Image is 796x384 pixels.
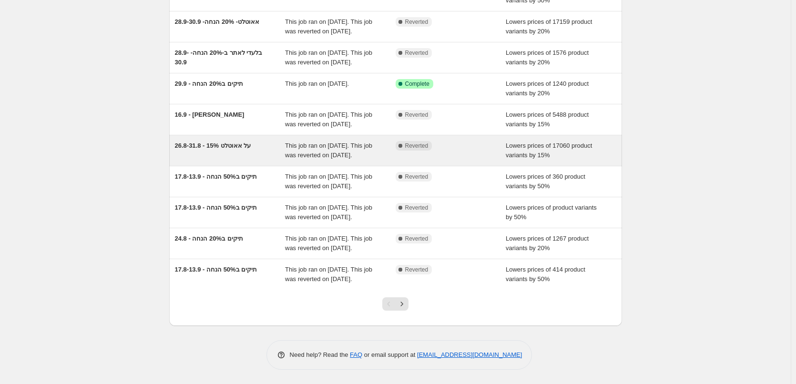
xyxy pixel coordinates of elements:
[395,297,408,311] button: Next
[285,49,372,66] span: This job ran on [DATE]. This job was reverted on [DATE].
[405,18,429,26] span: Reverted
[506,173,585,190] span: Lowers prices of 360 product variants by 50%
[405,49,429,57] span: Reverted
[175,111,245,118] span: 16.9 - [PERSON_NAME]
[506,266,585,283] span: Lowers prices of 414 product variants by 50%
[382,297,408,311] nav: Pagination
[285,235,372,252] span: This job ran on [DATE]. This job was reverted on [DATE].
[285,173,372,190] span: This job ran on [DATE]. This job was reverted on [DATE].
[405,142,429,150] span: Reverted
[290,351,350,358] span: Need help? Read the
[175,142,251,149] span: 26.8-31.8 - 15% על אאוטלט
[285,266,372,283] span: This job ran on [DATE]. This job was reverted on [DATE].
[405,111,429,119] span: Reverted
[405,204,429,212] span: Reverted
[506,80,589,97] span: Lowers prices of 1240 product variants by 20%
[175,204,257,211] span: 17.8-13.9 - תיקים ב50% הנחה
[285,142,372,159] span: This job ran on [DATE]. This job was reverted on [DATE].
[285,204,372,221] span: This job ran on [DATE]. This job was reverted on [DATE].
[175,235,243,242] span: 24.8 - תיקים ב20% הנחה
[362,351,417,358] span: or email support at
[175,18,259,25] span: אאוטלט- 20% הנחה- 28.9-30.9
[405,235,429,243] span: Reverted
[350,351,362,358] a: FAQ
[506,204,597,221] span: Lowers prices of product variants by 50%
[506,235,589,252] span: Lowers prices of 1267 product variants by 20%
[506,18,592,35] span: Lowers prices of 17159 product variants by 20%
[175,49,263,66] span: בלעדי לאתר ב-20% הנחה- 28.9-30.9
[175,80,243,87] span: 29.9 - תיקים ב20% הנחה
[405,80,429,88] span: Complete
[285,111,372,128] span: This job ran on [DATE]. This job was reverted on [DATE].
[405,173,429,181] span: Reverted
[506,142,592,159] span: Lowers prices of 17060 product variants by 15%
[506,49,589,66] span: Lowers prices of 1576 product variants by 20%
[417,351,522,358] a: [EMAIL_ADDRESS][DOMAIN_NAME]
[405,266,429,273] span: Reverted
[285,80,349,87] span: This job ran on [DATE].
[506,111,589,128] span: Lowers prices of 5488 product variants by 15%
[285,18,372,35] span: This job ran on [DATE]. This job was reverted on [DATE].
[175,266,257,273] span: 17.8-13.9 - תיקים ב50% הנחה
[175,173,257,180] span: 17.8-13.9 - תיקים ב50% הנחה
